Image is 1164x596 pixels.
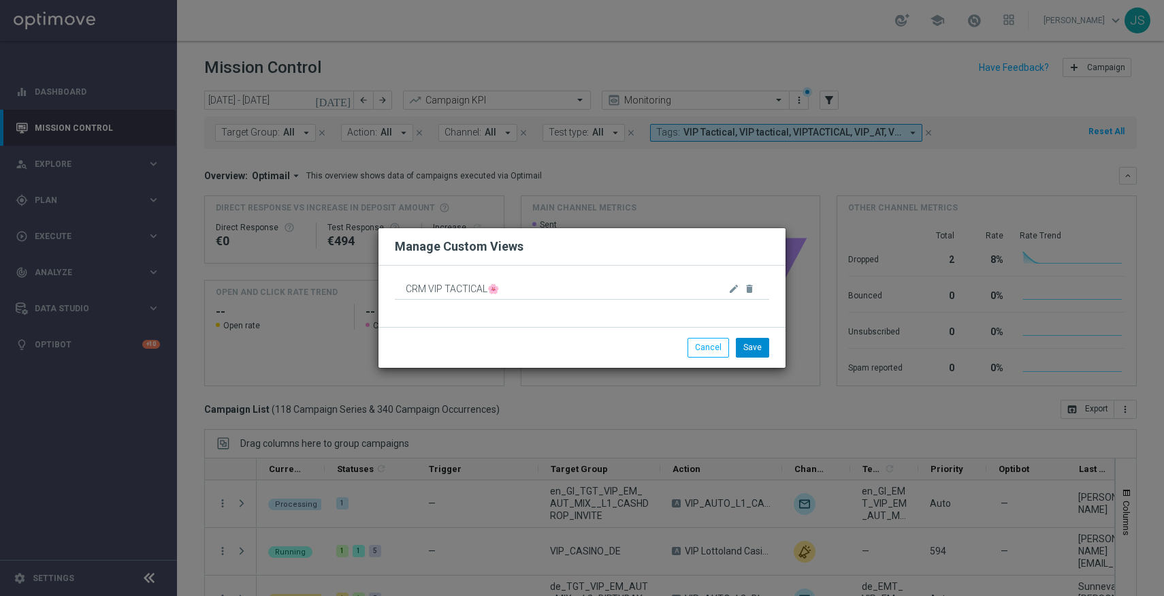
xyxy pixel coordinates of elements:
[406,279,716,299] span: CRM VIP TACTICAL🌸
[395,238,523,255] h2: Manage Custom Views
[736,338,769,357] button: Save
[727,281,741,297] button: edit
[728,283,739,294] i: edit
[744,283,755,294] i: delete
[743,281,756,297] button: delete
[688,338,729,357] button: Cancel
